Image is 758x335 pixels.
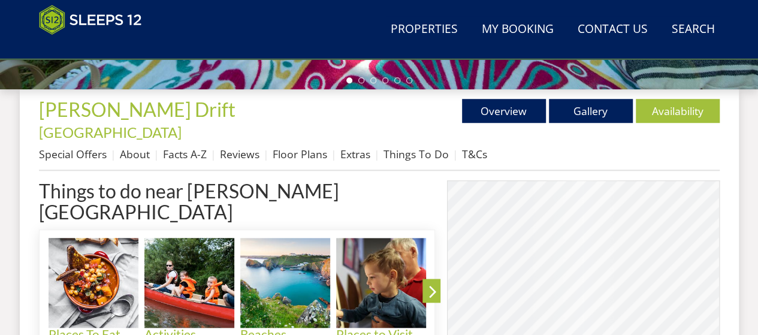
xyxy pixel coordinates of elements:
[33,42,159,52] iframe: Customer reviews powered by Trustpilot
[573,16,653,43] a: Contact Us
[240,238,330,328] img: Beaches
[49,238,138,328] img: Places To Eat
[340,147,370,161] a: Extras
[549,99,633,123] a: Gallery
[667,16,720,43] a: Search
[39,123,182,141] a: [GEOGRAPHIC_DATA]
[144,238,234,328] img: Activities
[477,16,558,43] a: My Booking
[336,238,426,328] img: Places to Visit
[636,99,720,123] a: Availability
[383,147,449,161] a: Things To Do
[220,147,259,161] a: Reviews
[462,99,546,123] a: Overview
[39,5,142,35] img: Sleeps 12
[39,98,239,121] a: [PERSON_NAME] Drift
[273,147,327,161] a: Floor Plans
[120,147,150,161] a: About
[386,16,463,43] a: Properties
[462,147,487,161] a: T&Cs
[39,180,436,222] h1: Things to do near [PERSON_NAME][GEOGRAPHIC_DATA]
[39,147,107,161] a: Special Offers
[163,147,207,161] a: Facts A-Z
[39,98,235,121] span: [PERSON_NAME] Drift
